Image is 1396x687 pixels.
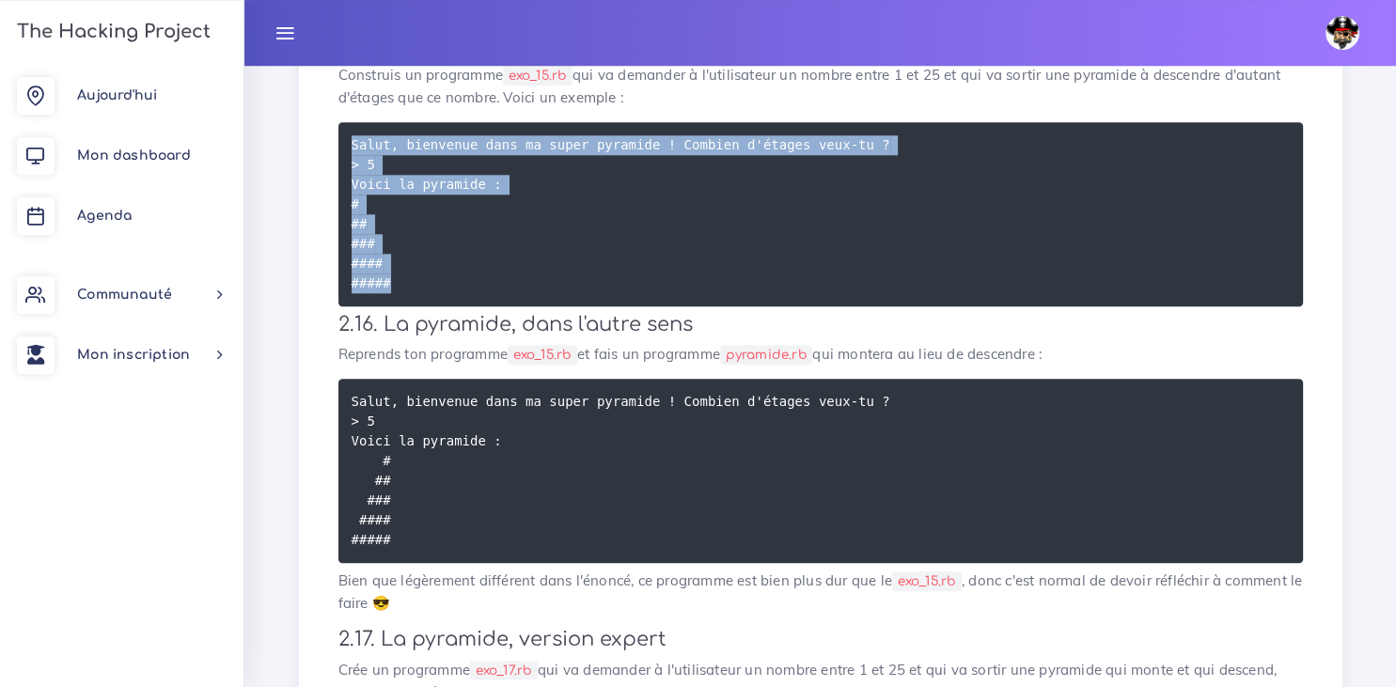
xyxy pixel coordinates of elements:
[338,313,1303,336] h3: 2.16. La pyramide, dans l'autre sens
[508,345,577,365] code: exo_15.rb
[352,391,890,550] code: Salut, bienvenue dans ma super pyramide ! Combien d'étages veux-tu ? > 5 Voici la pyramide : # ##...
[892,571,962,591] code: exo_15.rb
[77,348,190,362] span: Mon inscription
[1325,16,1359,50] img: avatar
[352,134,890,293] code: Salut, bienvenue dans ma super pyramide ! Combien d'étages veux-tu ? > 5 Voici la pyramide : # ##...
[503,66,573,86] code: exo_15.rb
[338,343,1303,366] p: Reprends ton programme et fais un programme qui montera au lieu de descendre :
[77,209,132,223] span: Agenda
[77,88,157,102] span: Aujourd'hui
[77,148,191,163] span: Mon dashboard
[338,64,1303,109] p: Construis un programme qui va demander à l'utilisateur un nombre entre 1 et 25 et qui va sortir u...
[338,570,1303,615] p: Bien que légèrement différent dans l'énoncé, ce programme est bien plus dur que le , donc c'est n...
[77,288,172,302] span: Communauté
[470,661,538,680] code: exo_17.rb
[720,345,812,365] code: pyramide.rb
[338,628,1303,651] h3: 2.17. La pyramide, version expert
[11,22,211,42] h3: The Hacking Project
